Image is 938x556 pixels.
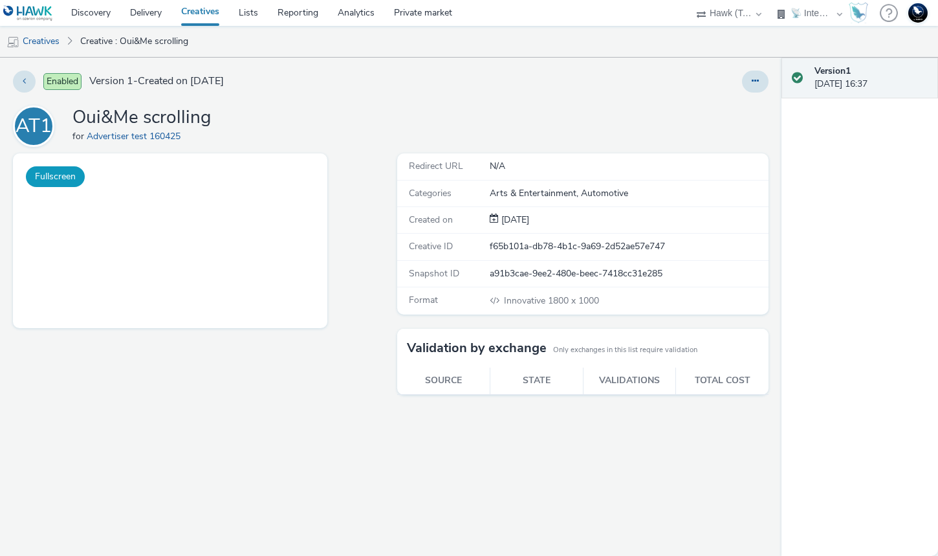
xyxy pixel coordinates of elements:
span: 1800 x 1000 [503,295,599,307]
img: Support Hawk [908,3,928,23]
span: Innovative [504,295,548,307]
div: Creation 19 August 2025, 16:37 [499,214,529,227]
span: Enabled [43,73,82,90]
span: Version 1 - Created on [DATE] [89,74,224,89]
div: [DATE] 16:37 [814,65,928,91]
div: a91b3cae-9ee2-480e-beec-7418cc31e285 [490,267,767,280]
img: Hawk Academy [849,3,868,23]
span: Format [409,294,438,306]
span: Categories [409,187,452,199]
th: Validations [583,368,676,394]
th: State [490,368,584,394]
img: undefined Logo [3,5,53,21]
small: Only exchanges in this list require validation [553,345,697,355]
h3: Validation by exchange [407,339,547,358]
th: Total cost [676,368,769,394]
h1: Oui&Me scrolling [72,106,211,130]
a: Hawk Academy [849,3,873,23]
a: Advertiser test 160425 [87,130,186,142]
span: [DATE] [499,214,529,226]
a: AT1 [13,120,60,132]
span: N/A [490,160,505,172]
button: Fullscreen [26,166,85,187]
strong: Version 1 [814,65,851,77]
img: mobile [6,36,19,49]
span: Redirect URL [409,160,463,172]
span: for [72,130,87,142]
span: Creative ID [409,240,453,252]
span: Snapshot ID [409,267,459,280]
div: AT1 [16,108,52,144]
span: Created on [409,214,453,226]
div: f65b101a-db78-4b1c-9a69-2d52ae57e747 [490,240,767,253]
a: Creative : Oui&Me scrolling [74,26,195,57]
th: Source [397,368,490,394]
div: Arts & Entertainment, Automotive [490,187,767,200]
